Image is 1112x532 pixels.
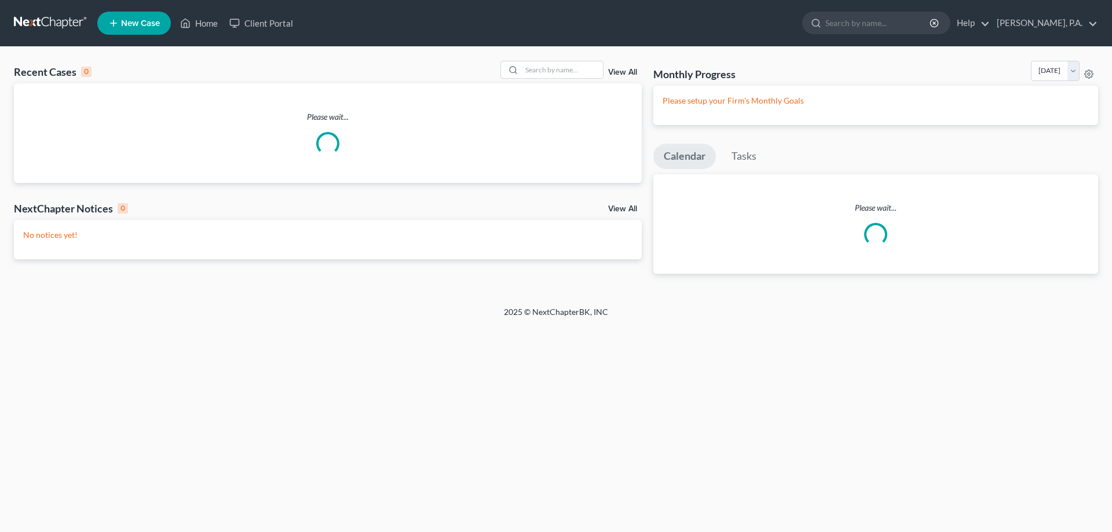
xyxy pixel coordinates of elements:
[14,201,128,215] div: NextChapter Notices
[991,13,1098,34] a: [PERSON_NAME], P.A.
[14,111,642,123] p: Please wait...
[522,61,603,78] input: Search by name...
[226,306,886,327] div: 2025 © NextChapterBK, INC
[653,67,736,81] h3: Monthly Progress
[721,144,767,169] a: Tasks
[608,205,637,213] a: View All
[118,203,128,214] div: 0
[174,13,224,34] a: Home
[653,144,716,169] a: Calendar
[23,229,632,241] p: No notices yet!
[14,65,92,79] div: Recent Cases
[81,67,92,77] div: 0
[825,12,931,34] input: Search by name...
[121,19,160,28] span: New Case
[653,202,1098,214] p: Please wait...
[608,68,637,76] a: View All
[663,95,1089,107] p: Please setup your Firm's Monthly Goals
[951,13,990,34] a: Help
[224,13,299,34] a: Client Portal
